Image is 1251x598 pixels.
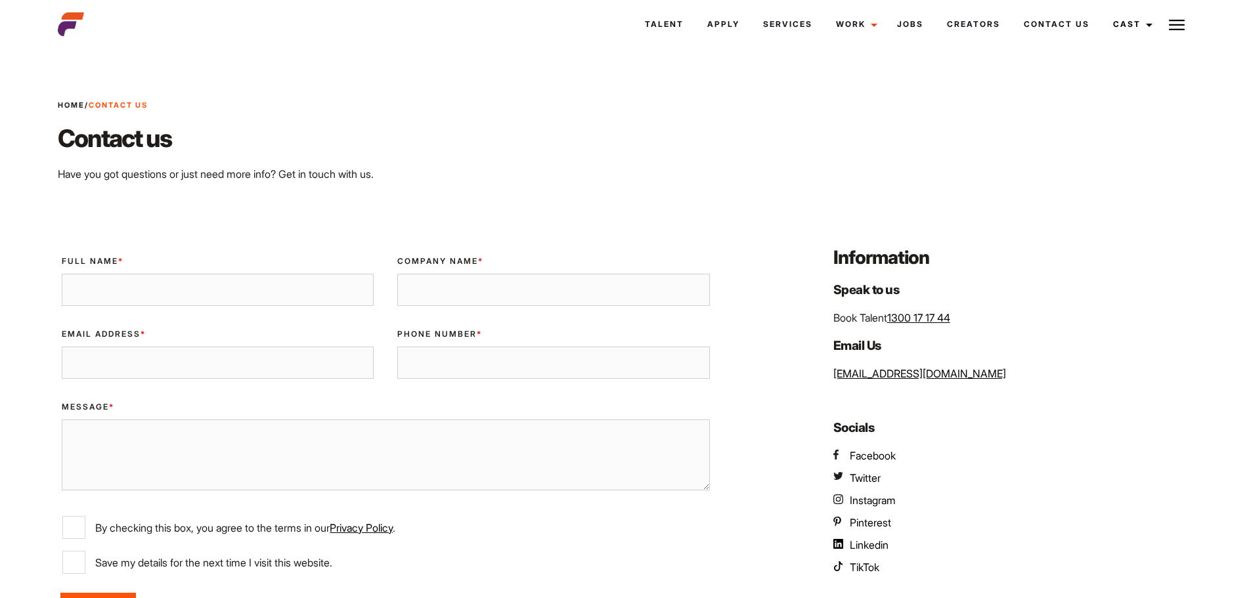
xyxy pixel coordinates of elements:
span: Instagram [850,494,896,507]
span: Linkedin [850,538,889,551]
a: 1300 17 17 44 [887,311,950,324]
img: cropped-aefm-brand-fav-22-square.png [58,11,84,37]
h3: Information [833,245,1193,270]
span: TikTok [850,561,879,574]
a: Privacy Policy [330,521,393,534]
h4: Socials [833,418,1193,437]
a: Contact Us [1012,7,1101,42]
input: Save my details for the next time I visit this website. [62,551,85,574]
a: Cast [1101,7,1160,42]
a: Home [58,100,85,110]
a: AEFM Linkedin [833,537,889,553]
a: Services [751,7,824,42]
img: Burger icon [1169,17,1185,33]
h4: Email Us [833,336,1193,355]
a: Apply [695,7,751,42]
span: Facebook [850,449,896,462]
a: AEFM Pinterest [833,515,891,530]
p: Book Talent [833,310,1193,326]
input: By checking this box, you agree to the terms in ourPrivacy Policy. [62,516,85,539]
label: Full Name [62,255,374,267]
h2: Contact us [58,121,905,156]
label: By checking this box, you agree to the terms in our . [62,516,709,539]
label: Save my details for the next time I visit this website. [62,551,709,574]
p: Have you got questions or just need more info? Get in touch with us. [58,166,905,182]
h4: Speak to us [833,280,1193,299]
a: Creators [935,7,1012,42]
a: AEFM Twitter [833,470,881,486]
a: Talent [633,7,695,42]
a: AEFM TikTok [833,559,879,575]
a: Jobs [885,7,935,42]
a: [EMAIL_ADDRESS][DOMAIN_NAME] [833,367,1006,380]
a: Work [824,7,885,42]
span: Pinterest [850,516,891,529]
label: Company Name [397,255,709,267]
label: Email Address [62,328,374,340]
label: Message [62,401,709,413]
label: Phone Number [397,328,709,340]
strong: Contact Us [89,100,148,110]
span: / [58,100,148,111]
a: AEFM Instagram [833,492,896,508]
a: AEFM Facebook [833,448,896,463]
span: Twitter [850,471,881,484]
